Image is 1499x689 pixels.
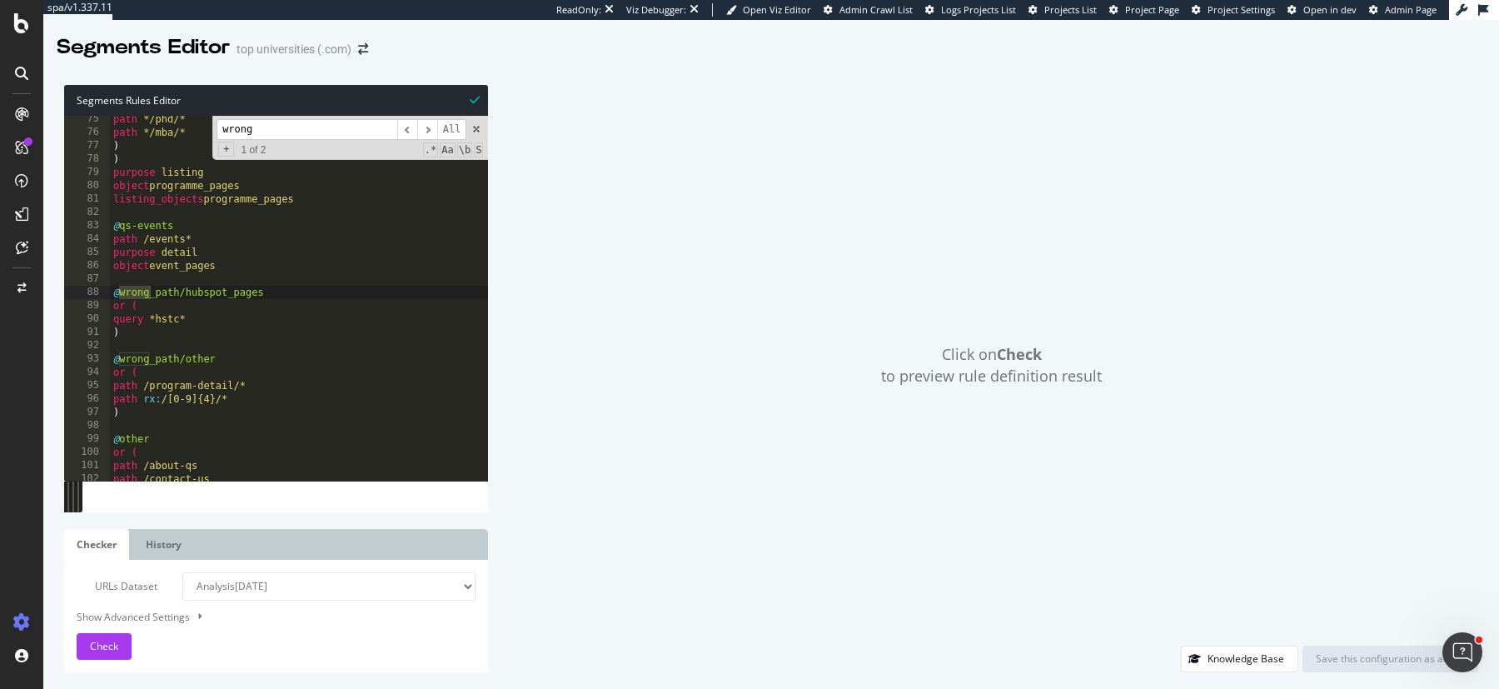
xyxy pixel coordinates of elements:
div: 88 [64,286,110,299]
div: 91 [64,326,110,339]
div: 76 [64,126,110,139]
span: Open Viz Editor [743,3,811,16]
button: Knowledge Base [1181,646,1298,672]
div: 81 [64,192,110,206]
div: 95 [64,379,110,392]
div: 94 [64,366,110,379]
a: Open Viz Editor [726,3,811,17]
div: Show Advanced Settings [64,609,463,625]
label: URLs Dataset [64,572,170,601]
a: Admin Crawl List [824,3,913,17]
span: Admin Crawl List [839,3,913,16]
span: Admin Page [1385,3,1437,16]
div: 84 [64,232,110,246]
div: Segments Editor [57,33,230,62]
div: 85 [64,246,110,259]
div: 89 [64,299,110,312]
span: CaseSensitive Search [440,142,455,157]
div: 78 [64,152,110,166]
iframe: Intercom live chat [1442,632,1482,672]
a: Project Page [1109,3,1179,17]
div: arrow-right-arrow-left [358,43,368,55]
a: Admin Page [1369,3,1437,17]
div: 83 [64,219,110,232]
div: 82 [64,206,110,219]
span: Projects List [1044,3,1097,16]
span: Logs Projects List [941,3,1016,16]
span: Project Page [1125,3,1179,16]
a: Open in dev [1287,3,1357,17]
span: Click on to preview rule definition result [881,344,1102,387]
a: Project Settings [1192,3,1275,17]
div: Segments Rules Editor [64,85,488,116]
div: 90 [64,312,110,326]
div: 96 [64,392,110,406]
div: 75 [64,112,110,126]
span: Syntax is valid [470,92,480,107]
a: Checker [64,529,129,560]
span: Toggle Replace mode [218,142,234,157]
button: Check [77,633,132,660]
div: 100 [64,446,110,459]
div: Save this configuration as active [1316,652,1465,666]
span: Search In Selection [474,142,483,157]
div: 86 [64,259,110,272]
div: Knowledge Base [1208,652,1284,666]
input: Search for [217,119,397,140]
div: 99 [64,432,110,446]
div: 87 [64,272,110,286]
div: 79 [64,166,110,179]
div: 93 [64,352,110,366]
a: Logs Projects List [925,3,1016,17]
a: History [133,529,194,560]
span: ​ [397,119,417,140]
span: ​ [417,119,437,140]
div: ReadOnly: [556,3,601,17]
span: Alt-Enter [437,119,467,140]
div: 77 [64,139,110,152]
div: Viz Debugger: [626,3,686,17]
div: 101 [64,459,110,472]
div: top universities (.com) [237,41,351,57]
span: Check [90,639,118,653]
strong: Check [997,344,1042,364]
span: RegExp Search [423,142,438,157]
div: 97 [64,406,110,419]
div: 98 [64,419,110,432]
span: Open in dev [1303,3,1357,16]
a: Projects List [1028,3,1097,17]
div: 92 [64,339,110,352]
span: 1 of 2 [234,143,272,157]
span: Whole Word Search [457,142,472,157]
div: 102 [64,472,110,486]
a: Knowledge Base [1181,652,1298,666]
button: Save this configuration as active [1302,646,1478,672]
div: 80 [64,179,110,192]
span: Project Settings [1208,3,1275,16]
